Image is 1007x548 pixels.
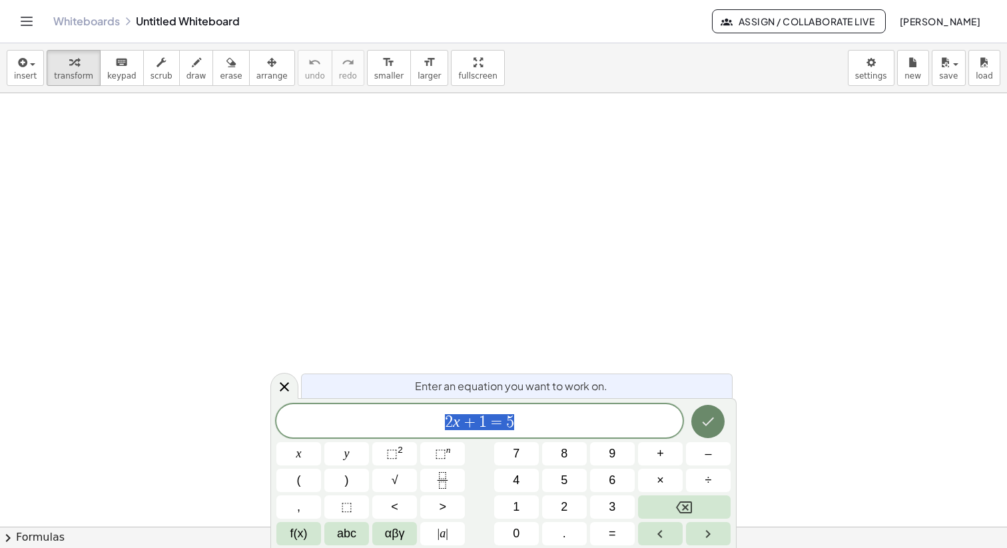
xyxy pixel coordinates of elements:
[590,442,635,465] button: 9
[932,50,966,86] button: save
[339,71,357,81] span: redo
[460,414,480,430] span: +
[372,442,417,465] button: Squared
[179,50,214,86] button: draw
[494,442,539,465] button: 7
[542,442,587,465] button: 8
[609,498,615,516] span: 3
[446,445,451,455] sup: n
[298,50,332,86] button: undoundo
[638,469,683,492] button: Times
[410,50,448,86] button: format_sizelarger
[561,498,567,516] span: 2
[691,405,725,438] button: Done
[186,71,206,81] span: draw
[657,445,664,463] span: +
[638,442,683,465] button: Plus
[458,71,497,81] span: fullscreen
[438,525,448,543] span: a
[513,471,519,489] span: 4
[220,71,242,81] span: erase
[332,50,364,86] button: redoredo
[372,495,417,519] button: Less than
[609,445,615,463] span: 9
[542,469,587,492] button: 5
[418,71,441,81] span: larger
[305,71,325,81] span: undo
[888,9,991,33] button: [PERSON_NAME]
[115,55,128,71] i: keyboard
[151,71,172,81] span: scrub
[899,15,980,27] span: [PERSON_NAME]
[14,71,37,81] span: insert
[439,498,446,516] span: >
[479,414,487,430] span: 1
[686,442,731,465] button: Minus
[372,522,417,545] button: Greek alphabet
[345,471,349,489] span: )
[423,55,436,71] i: format_size
[542,522,587,545] button: .
[392,471,398,489] span: √
[513,525,519,543] span: 0
[686,522,731,545] button: Right arrow
[297,498,300,516] span: ,
[374,71,404,81] span: smaller
[590,522,635,545] button: Equals
[609,471,615,489] span: 6
[723,15,874,27] span: Assign / Collaborate Live
[542,495,587,519] button: 2
[487,414,506,430] span: =
[705,471,712,489] span: ÷
[855,71,887,81] span: settings
[344,445,350,463] span: y
[54,71,93,81] span: transform
[324,522,369,545] button: Alphabet
[382,55,395,71] i: format_size
[976,71,993,81] span: load
[712,9,886,33] button: Assign / Collaborate Live
[939,71,958,81] span: save
[385,525,405,543] span: αβγ
[446,527,448,540] span: |
[420,495,465,519] button: Greater than
[341,498,352,516] span: ⬚
[420,522,465,545] button: Absolute value
[494,495,539,519] button: 1
[47,50,101,86] button: transform
[657,471,664,489] span: ×
[904,71,921,81] span: new
[342,55,354,71] i: redo
[398,445,403,455] sup: 2
[453,413,460,430] var: x
[324,495,369,519] button: Placeholder
[451,50,504,86] button: fullscreen
[7,50,44,86] button: insert
[107,71,137,81] span: keypad
[506,414,514,430] span: 5
[590,469,635,492] button: 6
[276,495,321,519] button: ,
[337,525,356,543] span: abc
[386,447,398,460] span: ⬚
[324,469,369,492] button: )
[276,442,321,465] button: x
[590,495,635,519] button: 3
[100,50,144,86] button: keyboardkeypad
[435,447,446,460] span: ⬚
[296,445,302,463] span: x
[513,445,519,463] span: 7
[638,522,683,545] button: Left arrow
[638,495,731,519] button: Backspace
[420,469,465,492] button: Fraction
[561,445,567,463] span: 8
[494,469,539,492] button: 4
[276,469,321,492] button: (
[494,522,539,545] button: 0
[686,469,731,492] button: Divide
[513,498,519,516] span: 1
[968,50,1000,86] button: load
[445,414,453,430] span: 2
[16,11,37,32] button: Toggle navigation
[420,442,465,465] button: Superscript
